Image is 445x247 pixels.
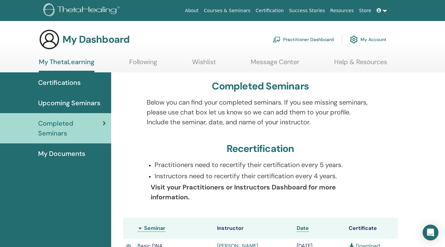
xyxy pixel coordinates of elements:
h3: Completed Seminars [212,80,309,92]
a: Practitioner Dashboard [273,32,334,47]
span: My Documents [38,149,85,159]
a: Date [297,225,309,232]
p: Below you can find your completed seminars. If you see missing seminars, please use chat box let ... [147,97,374,127]
a: Resources [328,5,357,17]
img: logo.png [43,3,122,18]
a: Certification [253,5,286,17]
a: Success Stories [286,5,328,17]
img: cog.svg [350,34,358,45]
a: About [182,5,201,17]
span: Upcoming Seminars [38,98,100,108]
a: Help & Resources [334,58,387,71]
a: Courses & Seminars [201,5,253,17]
div: Open Intercom Messenger [423,225,438,240]
p: Instructors need to recertify their certification every 4 years. [155,171,374,181]
h3: My Dashboard [62,34,130,45]
h3: Recertification [227,143,294,155]
img: generic-user-icon.jpg [39,29,60,50]
a: Following [129,58,157,71]
img: chalkboard-teacher.svg [273,37,281,42]
th: Instructor [214,218,293,239]
span: Certifications [38,78,81,87]
a: Wishlist [192,58,216,71]
a: My ThetaLearning [39,58,94,72]
b: Visit your Practitioners or Instructors Dashboard for more information. [151,183,336,201]
span: Completed Seminars [38,118,103,138]
a: My Account [350,32,386,47]
th: Certificate [345,218,398,239]
p: Practitioners need to recertify their certification every 5 years. [155,160,374,170]
a: Store [357,5,374,17]
a: Message Center [251,58,299,71]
